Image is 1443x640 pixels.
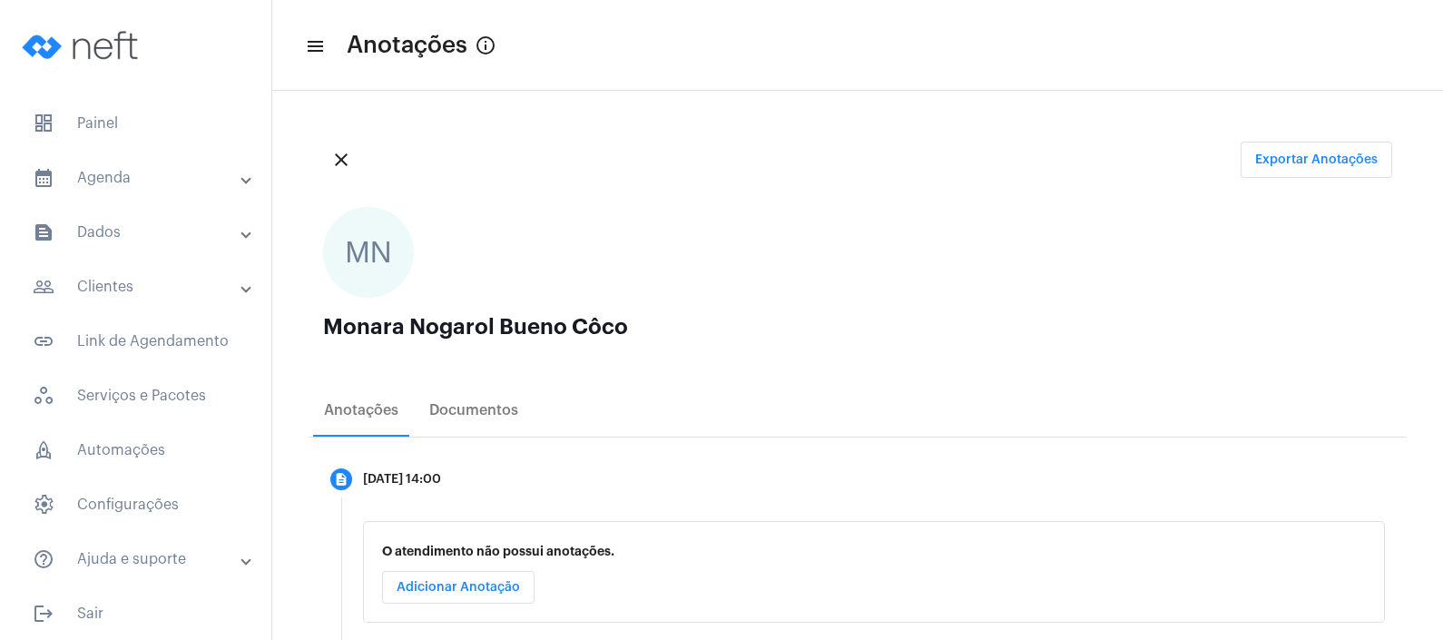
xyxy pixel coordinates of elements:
div: Anotações [324,402,398,418]
button: Exportar Anotações [1241,142,1392,178]
mat-expansion-panel-header: sidenav iconAjuda e suporte [11,537,271,581]
span: Serviços e Pacotes [18,374,253,418]
mat-panel-title: Agenda [33,167,242,189]
span: sidenav icon [33,385,54,407]
p: O atendimento não possui anotações. [382,545,1366,558]
span: Link de Agendamento [18,320,253,363]
button: Adicionar Anotação [382,571,535,604]
mat-icon: sidenav icon [33,603,54,625]
span: Adicionar Anotação [397,581,520,594]
mat-icon: sidenav icon [33,330,54,352]
span: sidenav icon [33,494,54,516]
mat-expansion-panel-header: sidenav iconAgenda [11,156,271,200]
div: Documentos [429,402,518,418]
mat-icon: sidenav icon [33,222,54,243]
span: Painel [18,102,253,145]
mat-icon: description [334,472,348,487]
div: Monara Nogarol Bueno Côco [323,316,1392,338]
mat-icon: sidenav icon [33,167,54,189]
mat-panel-title: Dados [33,222,242,243]
div: MN [323,207,414,298]
span: Configurações [18,483,253,527]
img: logo-neft-novo-2.png [15,9,151,82]
mat-expansion-panel-header: sidenav iconDados [11,211,271,254]
span: Automações [18,428,253,472]
span: Exportar Anotações [1255,153,1378,166]
mat-icon: info_outlined [475,34,496,56]
mat-panel-title: Ajuda e suporte [33,548,242,570]
mat-icon: sidenav icon [305,35,323,57]
mat-panel-title: Clientes [33,276,242,298]
mat-expansion-panel-header: sidenav iconClientes [11,265,271,309]
span: sidenav icon [33,113,54,134]
mat-icon: sidenav icon [33,548,54,570]
span: Anotações [347,31,467,60]
div: [DATE] 14:00 [363,473,441,487]
span: sidenav icon [33,439,54,461]
mat-icon: sidenav icon [33,276,54,298]
span: Sair [18,592,253,635]
mat-icon: close [330,149,352,171]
